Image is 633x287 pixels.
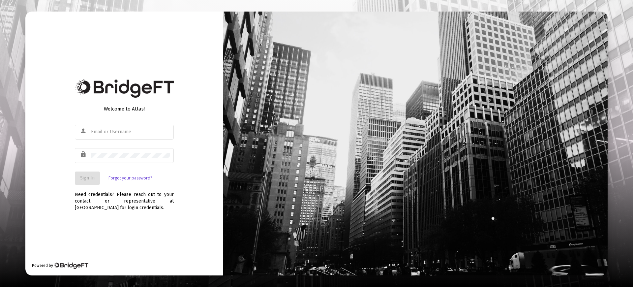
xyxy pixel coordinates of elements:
[54,262,88,269] img: Bridge Financial Technology Logo
[75,185,174,211] div: Need credentials? Please reach out to your contact or representative at [GEOGRAPHIC_DATA] for log...
[75,172,100,185] button: Sign In
[80,127,88,135] mat-icon: person
[80,175,95,181] span: Sign In
[32,262,88,269] div: Powered by
[75,106,174,112] div: Welcome to Atlas!
[91,129,170,135] input: Email or Username
[80,150,88,158] mat-icon: lock
[75,79,174,98] img: Bridge Financial Technology Logo
[108,175,152,181] a: Forgot your password?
